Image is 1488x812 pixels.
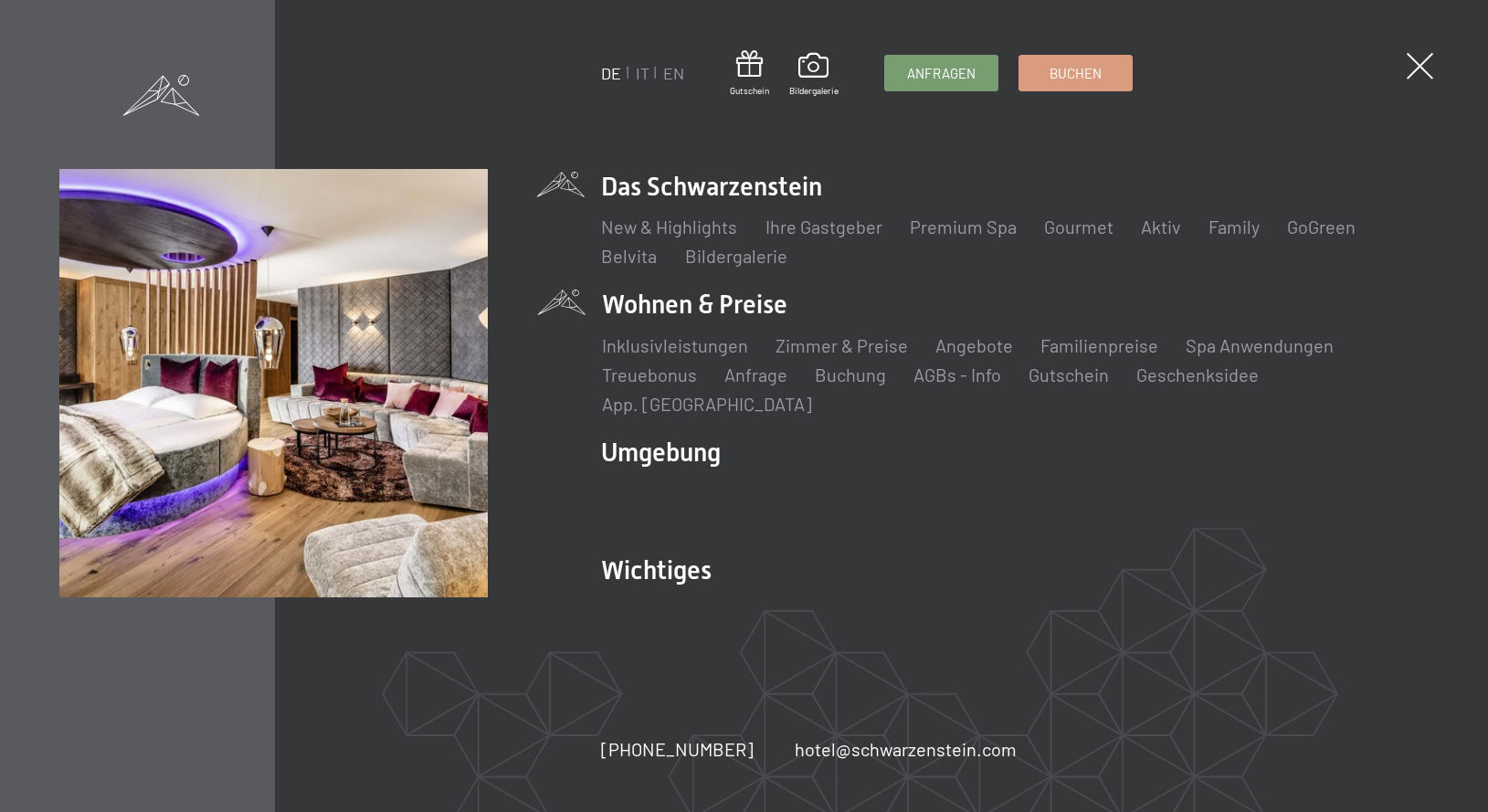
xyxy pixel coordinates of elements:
[907,64,976,83] span: Anfragen
[663,63,684,83] a: EN
[789,53,839,97] a: Bildergalerie
[885,56,997,90] a: Anfragen
[1186,334,1334,356] a: Spa Anwendungen
[1040,334,1158,356] a: Familienpreise
[935,334,1013,356] a: Angebote
[795,736,1017,762] a: hotel@schwarzenstein.com
[602,736,755,762] a: [PHONE_NUMBER]
[602,334,748,356] a: Inklusivleistungen
[602,63,622,83] a: DE
[602,216,738,237] a: New & Highlights
[730,50,769,97] a: Gutschein
[1136,364,1259,385] a: Geschenksidee
[1287,216,1356,237] a: GoGreen
[1208,216,1260,237] a: Family
[776,334,908,356] a: Zimmer & Preise
[1141,216,1181,237] a: Aktiv
[724,364,787,385] a: Anfrage
[636,63,649,83] a: IT
[1050,64,1102,83] span: Buchen
[602,738,755,760] span: [PHONE_NUMBER]
[913,364,1001,385] a: AGBs - Info
[602,393,812,415] a: App. [GEOGRAPHIC_DATA]
[1019,56,1132,90] a: Buchen
[789,84,839,97] span: Bildergalerie
[602,364,697,385] a: Treuebonus
[602,245,658,267] a: Belvita
[1029,364,1109,385] a: Gutschein
[910,216,1017,237] a: Premium Spa
[765,216,882,237] a: Ihre Gastgeber
[1044,216,1113,237] a: Gourmet
[815,364,886,385] a: Buchung
[730,84,769,97] span: Gutschein
[685,245,787,267] a: Bildergalerie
